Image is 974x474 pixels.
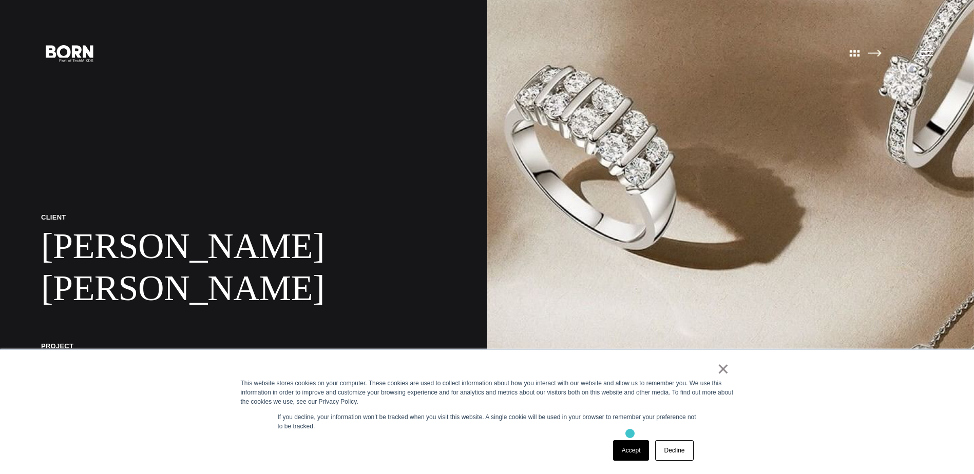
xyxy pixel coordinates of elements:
[278,412,697,431] p: If you decline, your information won’t be tracked when you visit this website. A single cookie wi...
[241,379,734,406] div: This website stores cookies on your computer. These cookies are used to collect information about...
[844,49,866,57] img: All Pages
[41,225,446,309] h1: [PERSON_NAME] [PERSON_NAME]
[914,42,939,64] button: Open
[41,213,446,222] p: Client
[655,440,693,461] a: Decline
[41,342,446,350] h5: Project
[868,49,882,57] img: Next Page
[613,440,650,461] a: Accept
[717,364,730,373] a: ×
